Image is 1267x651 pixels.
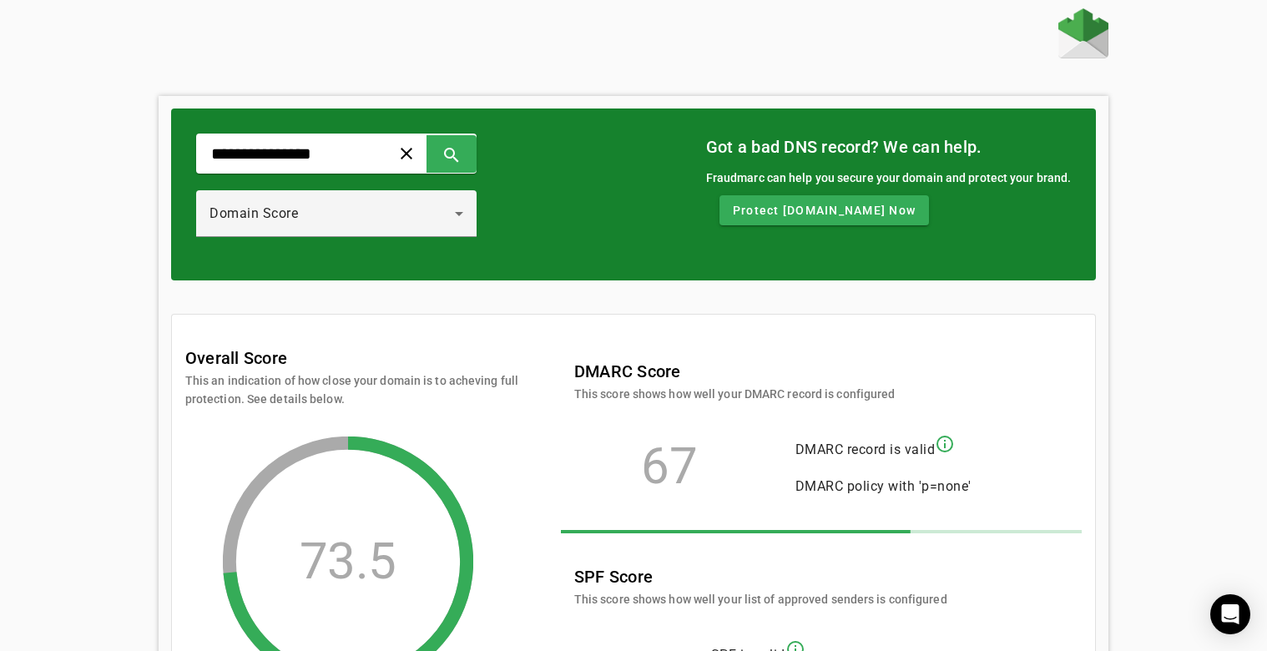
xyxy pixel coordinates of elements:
[185,345,287,371] mat-card-title: Overall Score
[574,385,896,403] mat-card-subtitle: This score shows how well your DMARC record is configured
[209,205,298,221] span: Domain Score
[574,563,947,590] mat-card-title: SPF Score
[733,202,916,219] span: Protect [DOMAIN_NAME] Now
[706,169,1072,187] div: Fraudmarc can help you secure your domain and protect your brand.
[1058,8,1108,63] a: Home
[719,195,929,225] button: Protect [DOMAIN_NAME] Now
[706,134,1072,160] mat-card-title: Got a bad DNS record? We can help.
[300,553,396,570] div: 73.5
[795,442,936,457] span: DMARC record is valid
[1058,8,1108,58] img: Fraudmarc Logo
[574,590,947,608] mat-card-subtitle: This score shows how well your list of approved senders is configured
[185,371,519,408] mat-card-subtitle: This an indication of how close your domain is to acheving full protection. See details below.
[795,478,972,494] span: DMARC policy with 'p=none'
[574,358,896,385] mat-card-title: DMARC Score
[574,458,765,475] div: 67
[935,434,955,454] mat-icon: info_outline
[1210,594,1250,634] div: Open Intercom Messenger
